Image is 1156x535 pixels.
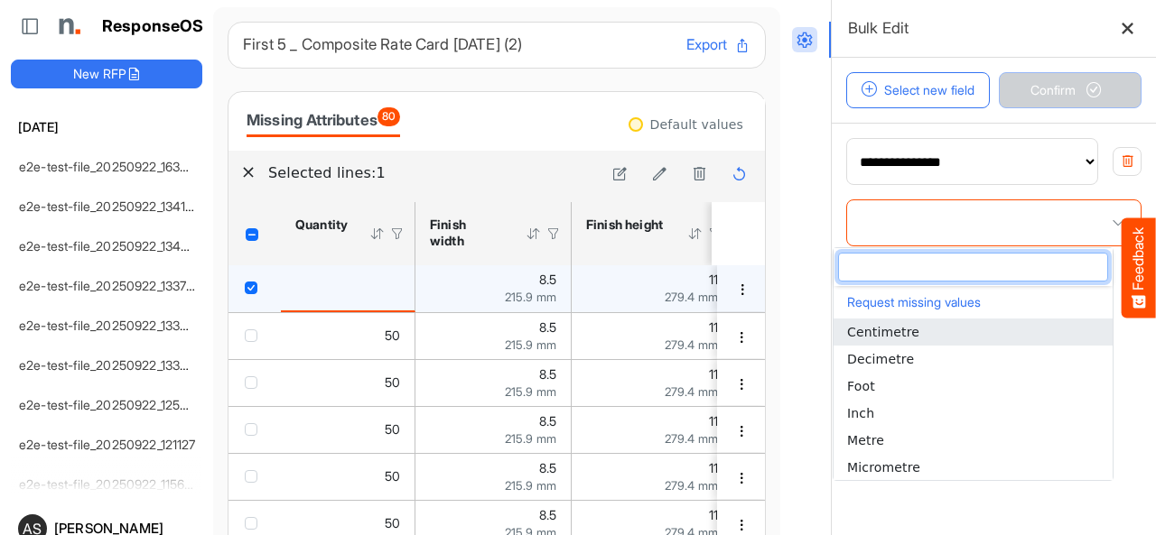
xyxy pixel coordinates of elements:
[378,107,400,126] span: 80
[732,516,751,534] button: dropdownbutton
[665,384,718,399] span: 279.4 mm
[11,117,202,137] h6: [DATE]
[228,406,281,453] td: checkbox
[717,453,769,500] td: 1ac4b3cd-ea13-4278-91c1-4555c7b61300 is template cell Column Header
[19,437,196,452] a: e2e-test-file_20250922_121127
[281,453,415,500] td: 50 is template cell Column Header httpsnorthellcomontologiesmapping-rulesorderhasquantity
[430,217,502,249] div: Finish width
[385,421,400,437] span: 50
[19,318,204,333] a: e2e-test-file_20250922_133449
[732,281,752,299] button: dropdownbutton
[385,374,400,390] span: 50
[572,312,733,359] td: 11 is template cell Column Header httpsnorthellcomontologiesmapping-rulesmeasurementhasfinishsize...
[665,290,718,304] span: 279.4 mm
[268,161,593,185] h6: Selected lines: 1
[505,290,556,304] span: 215.9 mm
[545,226,562,242] div: Filter Icon
[539,507,556,522] span: 8.5
[415,265,572,312] td: 8.5 is template cell Column Header httpsnorthellcomontologiesmapping-rulesmeasurementhasfinishsiz...
[586,217,664,233] div: Finish height
[572,359,733,406] td: 11 is template cell Column Header httpsnorthellcomontologiesmapping-rulesmeasurementhasfinishsize...
[709,413,718,429] span: 11
[847,406,874,420] span: Inch
[665,337,718,352] span: 279.4 mm
[665,478,718,493] span: 279.4 mm
[505,431,556,446] span: 215.9 mm
[415,453,572,500] td: 8.5 is template cell Column Header httpsnorthellcomontologiesmapping-rulesmeasurementhasfinishsiz...
[19,397,203,412] a: e2e-test-file_20250922_125530
[709,460,718,475] span: 11
[539,413,556,429] span: 8.5
[1122,217,1156,318] button: Feedback
[281,312,415,359] td: 50 is template cell Column Header httpsnorthellcomontologiesmapping-rulesorderhasquantity
[102,17,204,36] h1: ResponseOS
[839,254,1107,281] input: dropdownlistfilter
[415,359,572,406] td: 8.5 is template cell Column Header httpsnorthellcomontologiesmapping-rulesmeasurementhasfinishsiz...
[848,15,909,41] h6: Bulk Edit
[717,359,769,406] td: 35a2b3e1-bad6-4032-8dc9-b0d08263049a is template cell Column Header
[505,478,556,493] span: 215.9 mm
[732,422,751,440] button: dropdownbutton
[54,521,195,535] div: [PERSON_NAME]
[281,265,415,312] td: is template cell Column Header httpsnorthellcomontologiesmapping-rulesorderhasquantity
[572,406,733,453] td: 11 is template cell Column Header httpsnorthellcomontologiesmapping-rulesmeasurementhasfinishsize...
[572,265,733,312] td: 11 is template cell Column Header httpsnorthellcomontologiesmapping-rulesmeasurementhasfinishsize...
[847,433,884,447] span: Metre
[843,291,1104,314] button: Request missing values
[1030,80,1110,100] span: Confirm
[539,366,556,382] span: 8.5
[19,198,200,214] a: e2e-test-file_20250922_134123
[847,325,919,339] span: Centimetre
[505,384,556,399] span: 215.9 mm
[539,460,556,475] span: 8.5
[650,118,743,131] div: Default values
[385,468,400,484] span: 50
[709,319,718,335] span: 11
[415,312,572,359] td: 8.5 is template cell Column Header httpsnorthellcomontologiesmapping-rulesmeasurementhasfinishsiz...
[19,357,200,373] a: e2e-test-file_20250922_133214
[19,159,201,174] a: e2e-test-file_20250922_163414
[389,226,406,242] div: Filter Icon
[505,337,556,352] span: 215.9 mm
[665,431,718,446] span: 279.4 mm
[281,359,415,406] td: 50 is template cell Column Header httpsnorthellcomontologiesmapping-rulesorderhasquantity
[228,453,281,500] td: checkbox
[228,202,281,265] th: Header checkbox
[385,327,400,343] span: 50
[19,278,201,293] a: e2e-test-file_20250922_133735
[717,312,769,359] td: 90a9352e-52eb-49ac-b890-6927e7070212 is template cell Column Header
[247,107,400,133] div: Missing Attributes
[847,379,875,393] span: Foot
[11,60,202,88] button: New RFP
[732,328,751,346] button: dropdownbutton
[228,265,281,312] td: checkbox
[709,272,718,287] span: 11
[846,72,990,108] button: Select new field
[50,8,86,44] img: Northell
[709,507,718,522] span: 11
[572,453,733,500] td: 11 is template cell Column Header httpsnorthellcomontologiesmapping-rulesmeasurementhasfinishsize...
[281,406,415,453] td: 50 is template cell Column Header httpsnorthellcomontologiesmapping-rulesorderhasquantity
[732,469,751,487] button: dropdownbutton
[19,238,206,254] a: e2e-test-file_20250922_134044
[295,217,346,233] div: Quantity
[847,460,920,475] span: Micrometre
[686,33,750,57] button: Export
[539,319,556,335] span: 8.5
[228,359,281,406] td: checkbox
[385,515,400,530] span: 50
[847,352,914,366] span: Decimetre
[717,265,769,312] td: a139b2f8-6fd8-4b9e-a2ba-b5d69d21ac5a is template cell Column Header
[228,312,281,359] td: checkbox
[539,272,556,287] span: 8.5
[999,72,1142,108] button: Confirm Progress
[732,375,751,393] button: dropdownbutton
[709,366,718,382] span: 11
[415,406,572,453] td: 8.5 is template cell Column Header httpsnorthellcomontologiesmapping-rulesmeasurementhasfinishsiz...
[717,406,769,453] td: 941873c0-463d-461a-8f2a-ef345efe3475 is template cell Column Header
[243,37,672,52] h6: First 5 _ Composite Rate Card [DATE] (2)
[707,226,723,242] div: Filter Icon
[833,247,1114,481] div: dropdownlist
